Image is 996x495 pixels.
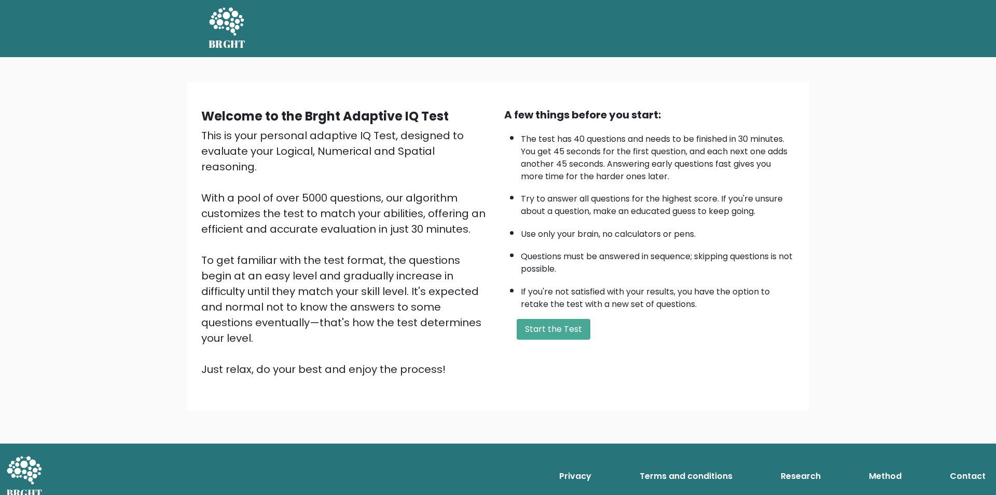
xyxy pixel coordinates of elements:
[201,128,492,377] div: This is your personal adaptive IQ Test, designed to evaluate your Logical, Numerical and Spatial ...
[946,466,990,487] a: Contact
[521,188,795,218] li: Try to answer all questions for the highest score. If you're unsure about a question, make an edu...
[521,223,795,240] li: Use only your brain, no calculators or pens.
[521,128,795,183] li: The test has 40 questions and needs to be finished in 30 minutes. You get 45 seconds for the firs...
[521,280,795,311] li: If you're not satisfied with your results, you have the option to retake the test with a new set ...
[517,319,590,340] button: Start the Test
[201,108,449,125] b: Welcome to the Brght Adaptive IQ Test
[555,466,596,487] a: Privacy
[777,466,825,487] a: Research
[504,107,795,123] div: A few things before you start:
[209,4,246,53] a: BRGHT
[865,466,906,487] a: Method
[635,466,737,487] a: Terms and conditions
[209,38,246,50] h5: BRGHT
[521,245,795,275] li: Questions must be answered in sequence; skipping questions is not possible.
